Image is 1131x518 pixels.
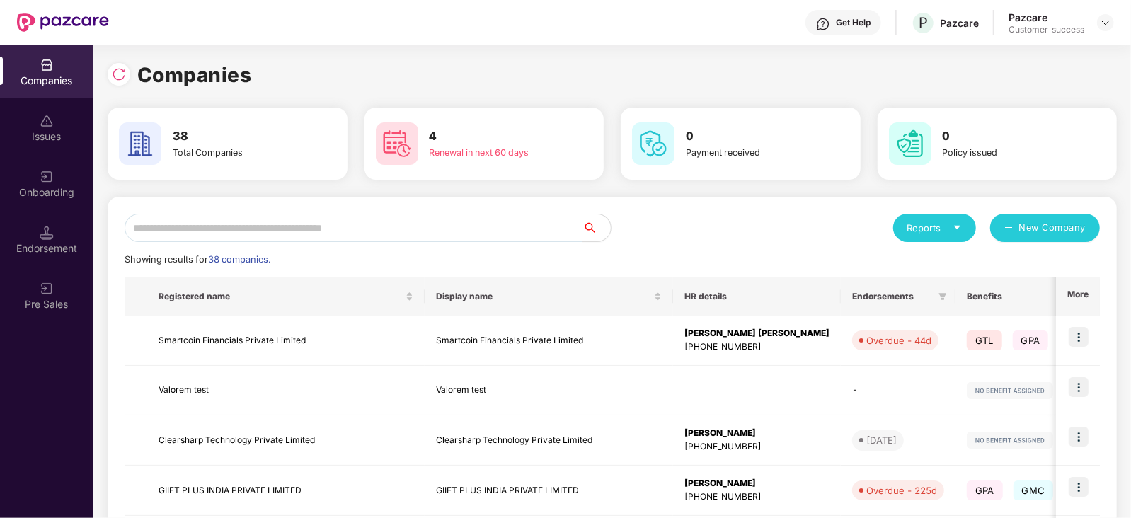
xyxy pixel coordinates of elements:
[582,214,612,242] button: search
[40,58,54,72] img: svg+xml;base64,PHN2ZyBpZD0iQ29tcGFuaWVzIiB4bWxucz0iaHR0cDovL3d3dy53My5vcmcvMjAwMC9zdmciIHdpZHRoPS...
[686,146,808,160] div: Payment received
[919,14,928,31] span: P
[684,340,829,354] div: [PHONE_NUMBER]
[836,17,871,28] div: Get Help
[430,146,551,160] div: Renewal in next 60 days
[1009,24,1084,35] div: Customer_success
[816,17,830,31] img: svg+xml;base64,PHN2ZyBpZD0iSGVscC0zMngzMiIgeG1sbnM9Imh0dHA6Ly93d3cudzMub3JnLzIwMDAvc3ZnIiB3aWR0aD...
[147,277,425,316] th: Registered name
[425,415,673,466] td: Clearsharp Technology Private Limited
[208,254,270,265] span: 38 companies.
[1100,17,1111,28] img: svg+xml;base64,PHN2ZyBpZD0iRHJvcGRvd24tMzJ4MzIiIHhtbG5zPSJodHRwOi8vd3d3LnczLm9yZy8yMDAwL3N2ZyIgd2...
[990,214,1100,242] button: plusNew Company
[967,382,1053,399] img: svg+xml;base64,PHN2ZyB4bWxucz0iaHR0cDovL3d3dy53My5vcmcvMjAwMC9zdmciIHdpZHRoPSIxMjIiIGhlaWdodD0iMj...
[686,127,808,146] h3: 0
[17,13,109,32] img: New Pazcare Logo
[684,440,829,454] div: [PHONE_NUMBER]
[173,127,294,146] h3: 38
[147,415,425,466] td: Clearsharp Technology Private Limited
[955,277,1128,316] th: Benefits
[173,146,294,160] div: Total Companies
[1014,480,1054,500] span: GMC
[938,292,947,301] span: filter
[1004,223,1014,234] span: plus
[943,127,1064,146] h3: 0
[673,277,841,316] th: HR details
[967,432,1053,449] img: svg+xml;base64,PHN2ZyB4bWxucz0iaHR0cDovL3d3dy53My5vcmcvMjAwMC9zdmciIHdpZHRoPSIxMjIiIGhlaWdodD0iMj...
[425,366,673,416] td: Valorem test
[967,480,1003,500] span: GPA
[866,433,897,447] div: [DATE]
[1019,221,1086,235] span: New Company
[1009,11,1084,24] div: Pazcare
[866,333,931,347] div: Overdue - 44d
[125,254,270,265] span: Showing results for
[889,122,931,165] img: svg+xml;base64,PHN2ZyB4bWxucz0iaHR0cDovL3d3dy53My5vcmcvMjAwMC9zdmciIHdpZHRoPSI2MCIgaGVpZ2h0PSI2MC...
[953,223,962,232] span: caret-down
[1056,277,1100,316] th: More
[147,366,425,416] td: Valorem test
[1013,330,1049,350] span: GPA
[940,16,979,30] div: Pazcare
[376,122,418,165] img: svg+xml;base64,PHN2ZyB4bWxucz0iaHR0cDovL3d3dy53My5vcmcvMjAwMC9zdmciIHdpZHRoPSI2MCIgaGVpZ2h0PSI2MC...
[866,483,937,497] div: Overdue - 225d
[425,316,673,366] td: Smartcoin Financials Private Limited
[841,366,955,416] td: -
[425,277,673,316] th: Display name
[436,291,651,302] span: Display name
[40,226,54,240] img: svg+xml;base64,PHN2ZyB3aWR0aD0iMTQuNSIgaGVpZ2h0PSIxNC41IiB2aWV3Qm94PSIwIDAgMTYgMTYiIGZpbGw9Im5vbm...
[852,291,933,302] span: Endorsements
[40,282,54,296] img: svg+xml;base64,PHN2ZyB3aWR0aD0iMjAiIGhlaWdodD0iMjAiIHZpZXdCb3g9IjAgMCAyMCAyMCIgZmlsbD0ibm9uZSIgeG...
[119,122,161,165] img: svg+xml;base64,PHN2ZyB4bWxucz0iaHR0cDovL3d3dy53My5vcmcvMjAwMC9zdmciIHdpZHRoPSI2MCIgaGVpZ2h0PSI2MC...
[684,327,829,340] div: [PERSON_NAME] [PERSON_NAME]
[147,466,425,516] td: GIIFT PLUS INDIA PRIVATE LIMITED
[1069,427,1089,447] img: icon
[159,291,403,302] span: Registered name
[582,222,611,234] span: search
[137,59,252,91] h1: Companies
[936,288,950,305] span: filter
[684,427,829,440] div: [PERSON_NAME]
[943,146,1064,160] div: Policy issued
[40,170,54,184] img: svg+xml;base64,PHN2ZyB3aWR0aD0iMjAiIGhlaWdodD0iMjAiIHZpZXdCb3g9IjAgMCAyMCAyMCIgZmlsbD0ibm9uZSIgeG...
[1069,327,1089,347] img: icon
[632,122,674,165] img: svg+xml;base64,PHN2ZyB4bWxucz0iaHR0cDovL3d3dy53My5vcmcvMjAwMC9zdmciIHdpZHRoPSI2MCIgaGVpZ2h0PSI2MC...
[1069,477,1089,497] img: icon
[425,466,673,516] td: GIIFT PLUS INDIA PRIVATE LIMITED
[147,316,425,366] td: Smartcoin Financials Private Limited
[1069,377,1089,397] img: icon
[967,330,1002,350] span: GTL
[684,477,829,490] div: [PERSON_NAME]
[907,221,962,235] div: Reports
[684,490,829,504] div: [PHONE_NUMBER]
[112,67,126,81] img: svg+xml;base64,PHN2ZyBpZD0iUmVsb2FkLTMyeDMyIiB4bWxucz0iaHR0cDovL3d3dy53My5vcmcvMjAwMC9zdmciIHdpZH...
[430,127,551,146] h3: 4
[40,114,54,128] img: svg+xml;base64,PHN2ZyBpZD0iSXNzdWVzX2Rpc2FibGVkIiB4bWxucz0iaHR0cDovL3d3dy53My5vcmcvMjAwMC9zdmciIH...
